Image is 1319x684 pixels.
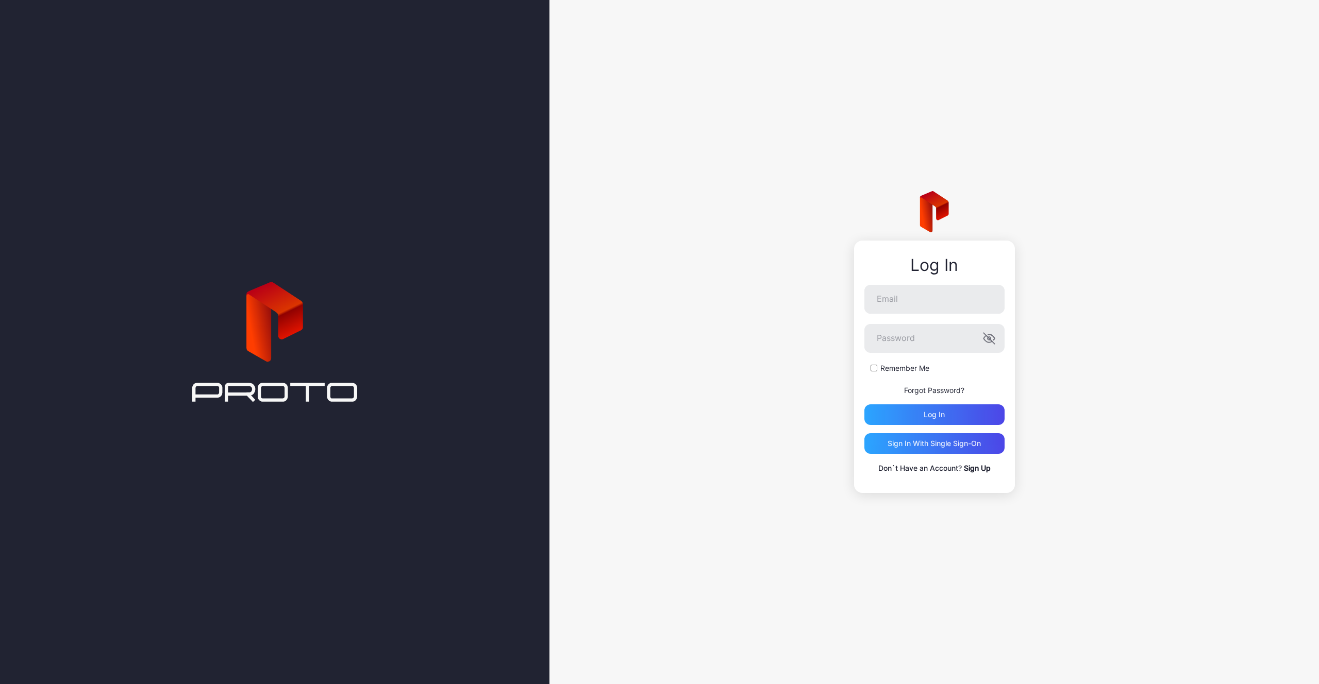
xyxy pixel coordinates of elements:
input: Email [864,285,1005,314]
div: Log in [924,411,945,419]
a: Sign Up [964,464,991,472]
div: Log In [864,256,1005,275]
button: Sign in With Single Sign-On [864,433,1005,454]
a: Forgot Password? [904,386,964,395]
div: Sign in With Single Sign-On [888,439,981,448]
button: Password [983,332,995,345]
input: Password [864,324,1005,353]
button: Log in [864,404,1005,425]
label: Remember Me [880,363,929,373]
p: Don`t Have an Account? [864,462,1005,474]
